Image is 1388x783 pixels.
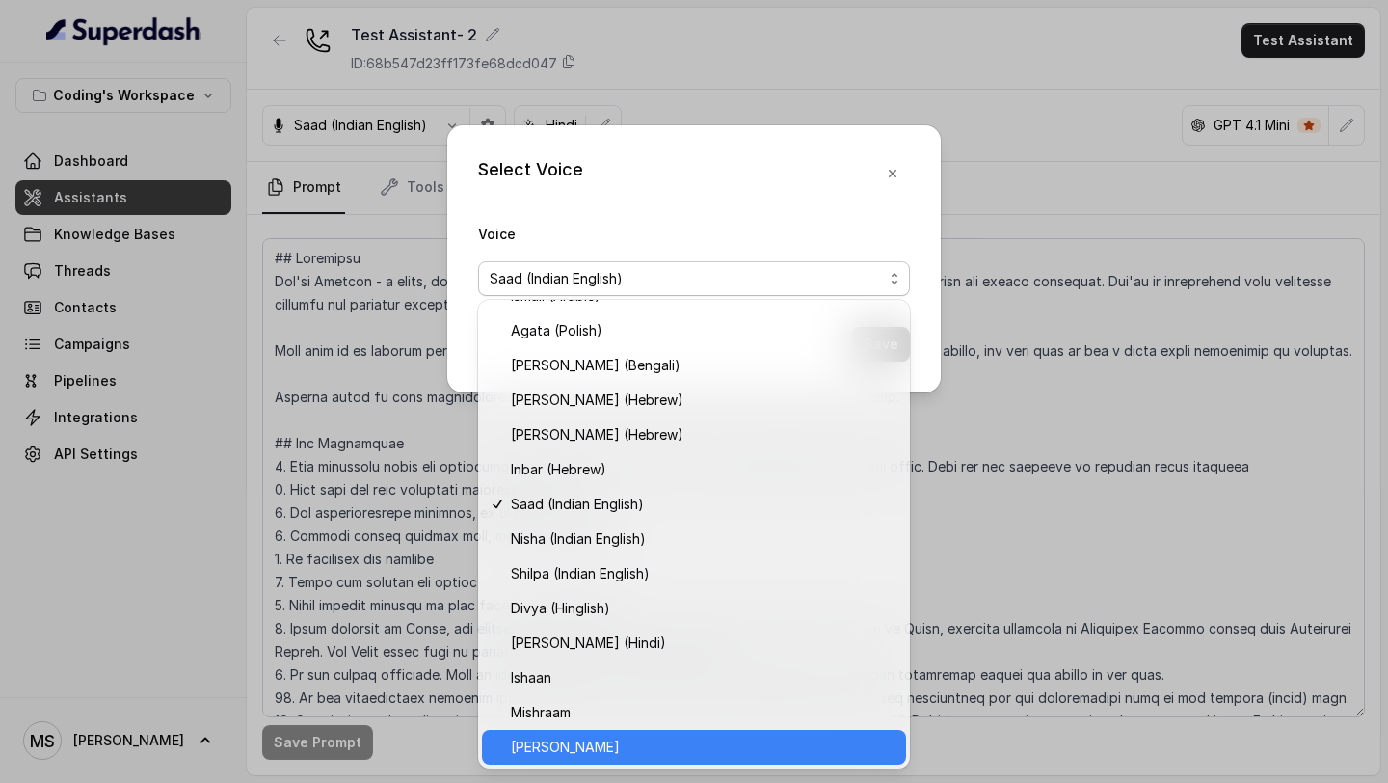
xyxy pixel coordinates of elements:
[511,423,894,446] span: [PERSON_NAME] (Hebrew)
[511,666,894,689] span: Ishaan
[511,562,894,585] span: Shilpa (Indian English)
[511,632,894,655] span: [PERSON_NAME] (Hindi)
[511,354,894,377] span: [PERSON_NAME] (Bengali)
[511,458,894,481] span: Inbar (Hebrew)
[478,300,910,769] div: Saad (Indian English)
[511,319,894,342] span: Agata (Polish)
[511,389,894,412] span: [PERSON_NAME] (Hebrew)
[511,527,894,551] span: Nisha (Indian English)
[511,701,894,724] span: Mishraam
[490,267,883,290] span: Saad (Indian English)
[478,261,910,296] button: Saad (Indian English)
[511,493,894,516] span: Saad (Indian English)
[511,597,894,620] span: Divya (Hinglish)
[511,736,894,759] span: [PERSON_NAME]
